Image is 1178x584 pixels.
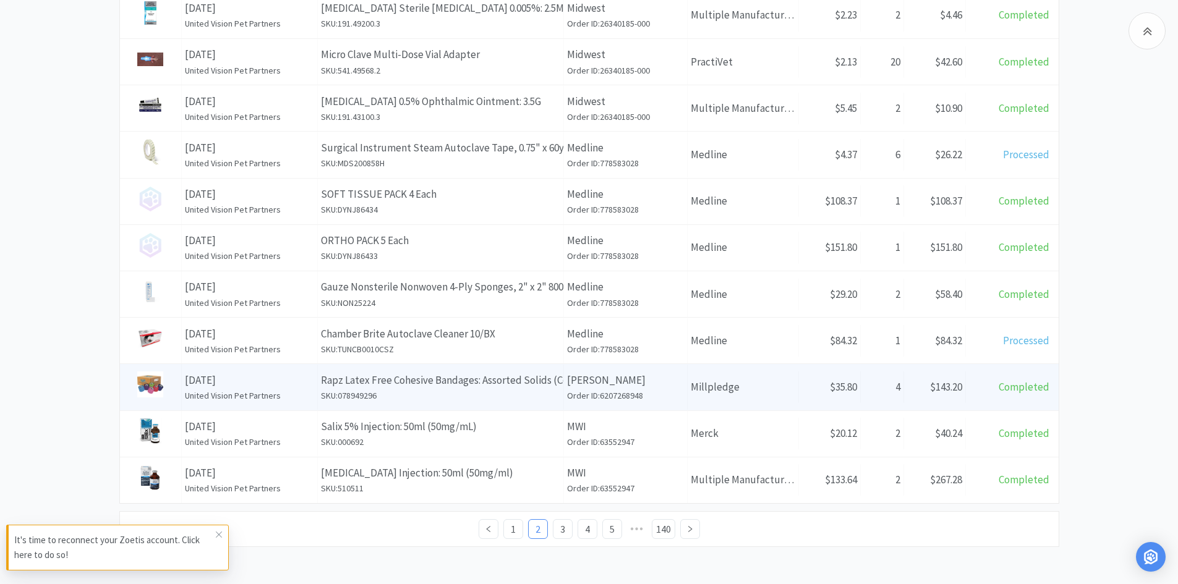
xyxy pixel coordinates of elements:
[567,186,684,203] p: Medline
[321,203,560,216] h6: SKU: DYNJ86434
[940,8,962,22] span: $4.46
[861,185,904,217] div: 1
[567,465,684,481] p: MWI
[835,8,857,22] span: $2.23
[479,519,498,539] li: Previous Page
[185,372,314,389] p: [DATE]
[930,380,962,394] span: $143.20
[688,464,799,496] div: Multiple Manufacturers
[185,296,314,310] h6: United Vision Pet Partners
[861,232,904,263] div: 1
[504,520,523,538] a: 1
[1136,542,1166,572] div: Open Intercom Messenger
[185,481,314,495] h6: United Vision Pet Partners
[999,8,1049,22] span: Completed
[999,426,1049,440] span: Completed
[567,156,684,170] h6: Order ID: 778583028
[321,93,560,110] p: [MEDICAL_DATA] 0.5% Ophthalmic Ointment: 3.5G
[567,296,684,310] h6: Order ID: 778583028
[567,46,684,63] p: Midwest
[627,519,647,539] li: Next 5 Pages
[567,389,684,402] h6: Order ID: 6207268948
[688,139,799,171] div: Medline
[830,287,857,301] span: $29.20
[321,46,560,63] p: Micro Clave Multi-Dose Vial Adapter
[185,465,314,481] p: [DATE]
[578,520,597,538] a: 4
[185,249,314,263] h6: United Vision Pet Partners
[321,186,560,203] p: SOFT TISSUE PACK 4 Each
[567,232,684,249] p: Medline
[185,17,314,30] h6: United Vision Pet Partners
[935,101,962,115] span: $10.90
[999,287,1049,301] span: Completed
[185,232,314,249] p: [DATE]
[567,140,684,156] p: Medline
[999,380,1049,394] span: Completed
[185,46,314,63] p: [DATE]
[861,464,904,496] div: 2
[14,533,216,562] p: It's time to reconnect your Zoetis account. Click here to do so!
[567,326,684,342] p: Medline
[185,203,314,216] h6: United Vision Pet Partners
[603,520,621,538] a: 5
[861,418,904,449] div: 2
[688,325,799,357] div: Medline
[567,481,684,495] h6: Order ID: 63552947
[830,426,857,440] span: $20.12
[935,148,962,161] span: $26.22
[321,64,560,77] h6: SKU: 541.49568.2
[139,465,162,491] img: bca28a9e5f8c483784fa7a5577a2b30b_209217.png
[321,342,560,356] h6: SKU: TUNCB0010CSZ
[503,519,523,539] li: 1
[825,240,857,254] span: $151.80
[835,101,857,115] span: $5.45
[567,435,684,449] h6: Order ID: 63552947
[861,139,904,171] div: 6
[652,519,675,539] li: 140
[861,371,904,403] div: 4
[321,465,560,481] p: [MEDICAL_DATA] Injection: 50ml (50mg/ml)
[321,156,560,170] h6: SKU: MDS200858H
[485,525,492,533] i: icon: left
[1003,148,1049,161] span: Processed
[553,520,572,538] a: 3
[137,186,163,212] img: no_image.png
[935,426,962,440] span: $40.24
[321,110,560,124] h6: SKU: 191.43100.3
[321,418,560,435] p: Salix 5% Injection: 50ml (50mg/mL)
[578,519,597,539] li: 4
[567,342,684,356] h6: Order ID: 778583028
[935,287,962,301] span: $58.40
[567,372,684,389] p: [PERSON_NAME]
[321,481,560,495] h6: SKU: 510511
[861,46,904,78] div: 20
[321,372,560,389] p: Rapz Latex Free Cohesive Bandages: Assorted Solids (Colors May Vary), 2" x 5 yrds, 36 Count
[835,148,857,161] span: $4.37
[652,520,675,538] a: 140
[861,325,904,357] div: 1
[321,249,560,263] h6: SKU: DYNJ86433
[185,279,314,295] p: [DATE]
[567,17,684,30] h6: Order ID: 26340185-000
[567,279,684,295] p: Medline
[688,93,799,124] div: Multiple Manufacturers
[185,156,314,170] h6: United Vision Pet Partners
[627,519,647,539] span: •••
[321,279,560,295] p: Gauze Nonsterile Nonwoven 4-Ply Sponges, 2" x 2" 8000/CS
[185,140,314,156] p: [DATE]
[137,139,163,165] img: 8bcbb236f76e4c6b8f81b8f18bfcba6c_701738.jpeg
[321,296,560,310] h6: SKU: NON25224
[185,326,314,342] p: [DATE]
[688,232,799,263] div: Medline
[137,93,163,119] img: ce60e4e269494d678384ac263d3d7815_125466.jpeg
[999,101,1049,115] span: Completed
[935,334,962,347] span: $84.32
[567,64,684,77] h6: Order ID: 26340185-000
[999,55,1049,69] span: Completed
[321,435,560,449] h6: SKU: 000692
[185,93,314,110] p: [DATE]
[185,342,314,356] h6: United Vision Pet Partners
[688,418,799,449] div: Merck
[553,519,573,539] li: 3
